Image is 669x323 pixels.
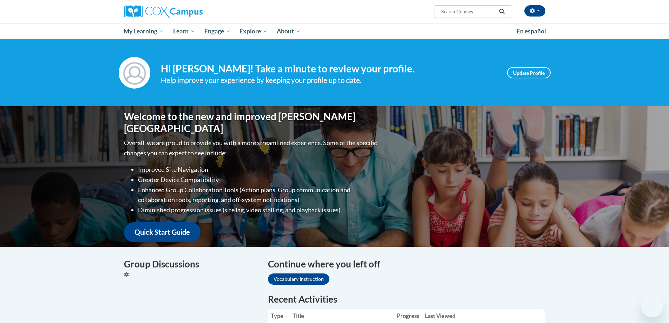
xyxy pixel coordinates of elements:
a: En español [512,24,551,39]
img: Profile Image [119,57,150,89]
th: Progress [394,309,422,323]
span: Explore [240,27,268,35]
span: En español [517,27,546,35]
a: Engage [200,23,235,39]
li: Enhanced Group Collaboration Tools (Action plans, Group communication and collaboration tools, re... [138,185,379,205]
th: Type [268,309,290,323]
img: Cox Campus [124,5,203,18]
a: Learn [169,23,200,39]
a: My Learning [119,23,169,39]
th: Last Viewed [422,309,458,323]
div: Help improve your experience by keeping your profile up to date. [161,75,497,86]
span: My Learning [124,27,164,35]
a: Cox Campus [124,5,257,18]
li: Greater Device Compatibility [138,175,379,185]
li: Diminished progression issues (site lag, video stalling, and playback issues) [138,205,379,215]
input: Search Courses [440,7,497,16]
h4: Continue where you left off [268,257,545,271]
span: Engage [204,27,231,35]
a: Explore [235,23,272,39]
a: Vocabulary Instruction [268,273,329,285]
a: About [272,23,305,39]
a: Update Profile [507,67,551,78]
div: Main menu [113,23,556,39]
h1: Welcome to the new and improved [PERSON_NAME][GEOGRAPHIC_DATA] [124,111,379,134]
a: Quick Start Guide [124,222,201,242]
h4: Hi [PERSON_NAME]! Take a minute to review your profile. [161,63,497,75]
h1: Recent Activities [268,293,545,305]
span: Learn [173,27,195,35]
span: About [277,27,301,35]
button: Account Settings [524,5,545,17]
th: Title [290,309,394,323]
h4: Group Discussions [124,257,257,271]
p: Overall, we are proud to provide you with a more streamlined experience. Some of the specific cha... [124,138,379,158]
iframe: Button to launch messaging window [641,295,663,317]
li: Improved Site Navigation [138,164,379,175]
button: Search [497,7,507,16]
